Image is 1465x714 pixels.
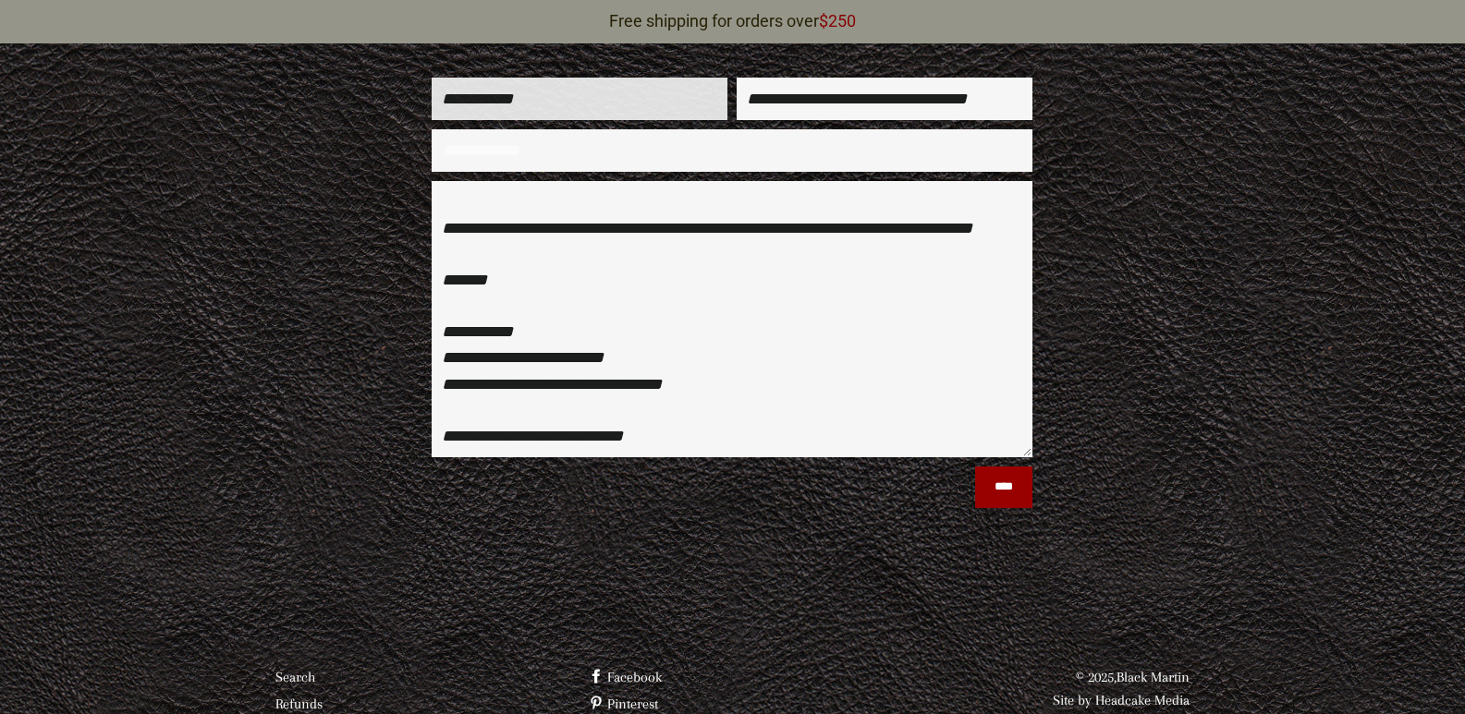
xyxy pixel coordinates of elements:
[1117,669,1190,685] a: Black Martin
[589,669,662,685] a: Facebook
[589,696,658,712] a: Pinterest
[819,11,828,30] span: $
[1053,692,1190,708] a: Site by Headcake Media
[903,666,1190,712] p: © 2025,
[275,669,315,685] a: Search
[828,11,856,30] span: 250
[275,696,323,712] a: Refunds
